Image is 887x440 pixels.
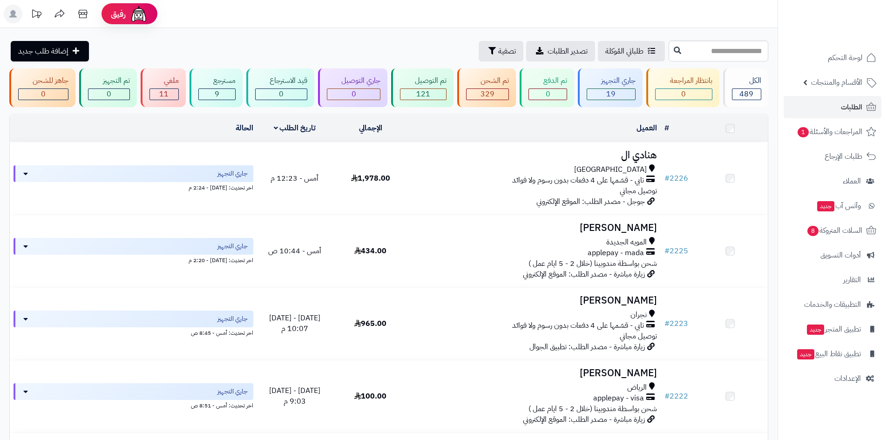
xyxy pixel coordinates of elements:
[664,318,688,329] a: #2223
[256,89,307,100] div: 0
[88,75,129,86] div: تم التجهيز
[518,68,576,107] a: تم الدفع 0
[188,68,244,107] a: مسترجع 9
[150,89,178,100] div: 11
[797,349,814,359] span: جديد
[806,224,862,237] span: السلات المتروكة
[816,199,861,212] span: وآتس آب
[664,245,670,257] span: #
[824,21,878,41] img: logo-2.png
[217,242,248,251] span: جاري التجهيز
[7,68,77,107] a: جاهز للشحن 0
[14,255,253,264] div: اخر تحديث: [DATE] - 2:20 م
[14,327,253,337] div: اخر تحديث: أمس - 8:45 ص
[271,173,318,184] span: أمس - 12:23 م
[817,201,834,211] span: جديد
[825,150,862,163] span: طلبات الإرجاع
[149,75,179,86] div: ملغي
[828,51,862,64] span: لوحة التحكم
[416,88,430,100] span: 121
[354,391,386,402] span: 100.00
[107,88,111,100] span: 0
[606,88,616,100] span: 19
[784,293,881,316] a: التطبيقات والخدمات
[354,245,386,257] span: 434.00
[528,258,657,269] span: شحن بواسطة مندوبينا (خلال 2 - 5 ايام عمل )
[523,414,645,425] span: زيارة مباشرة - مصدر الطلب: الموقع الإلكتروني
[18,75,68,86] div: جاهز للشحن
[798,127,809,138] span: 1
[351,173,390,184] span: 1,978.00
[732,75,761,86] div: الكل
[834,372,861,385] span: الإعدادات
[587,75,636,86] div: جاري التجهيز
[843,175,861,188] span: العملاء
[400,89,446,100] div: 121
[268,245,321,257] span: أمس - 10:44 ص
[139,68,188,107] a: ملغي 11
[636,122,657,134] a: العميل
[587,89,635,100] div: 19
[627,382,647,393] span: الرياض
[797,125,862,138] span: المراجعات والأسئلة
[606,237,647,248] span: المويه الجديدة
[244,68,316,107] a: قيد الاسترجاع 0
[784,170,881,192] a: العملاء
[159,88,169,100] span: 11
[811,76,862,89] span: الأقسام والمنتجات
[784,343,881,365] a: تطبيق نقاط البيعجديد
[217,314,248,324] span: جاري التجهيز
[576,68,644,107] a: جاري التجهيز 19
[269,312,320,334] span: [DATE] - [DATE] 10:07 م
[664,122,669,134] a: #
[664,245,688,257] a: #2225
[400,75,446,86] div: تم التوصيل
[217,169,248,178] span: جاري التجهيز
[784,195,881,217] a: وآتس آبجديد
[274,122,316,134] a: تاريخ الطلب
[25,5,48,26] a: تحديثات المنصة
[784,269,881,291] a: التقارير
[796,347,861,360] span: تطبيق نقاط البيع
[255,75,307,86] div: قيد الاسترجاع
[412,295,657,306] h3: [PERSON_NAME]
[198,75,235,86] div: مسترجع
[512,320,644,331] span: تابي - قسّمها على 4 دفعات بدون رسوم ولا فوائد
[215,88,219,100] span: 9
[806,323,861,336] span: تطبيق المتجر
[784,318,881,340] a: تطبيق المتجرجديد
[269,385,320,407] span: [DATE] - [DATE] 9:03 م
[656,89,711,100] div: 0
[807,325,824,335] span: جديد
[316,68,389,107] a: جاري التوصيل 0
[664,318,670,329] span: #
[528,75,567,86] div: تم الدفع
[843,273,861,286] span: التقارير
[129,5,148,23] img: ai-face.png
[784,367,881,390] a: الإعدادات
[279,88,284,100] span: 0
[498,46,516,57] span: تصفية
[804,298,861,311] span: التطبيقات والخدمات
[352,88,356,100] span: 0
[77,68,138,107] a: تم التجهيز 0
[11,41,89,61] a: إضافة طلب جديد
[784,145,881,168] a: طلبات الإرجاع
[14,400,253,410] div: اخر تحديث: أمس - 8:51 ص
[327,75,380,86] div: جاري التوصيل
[784,219,881,242] a: السلات المتروكة8
[784,121,881,143] a: المراجعات والأسئلة1
[14,182,253,192] div: اخر تحديث: [DATE] - 2:24 م
[620,331,657,342] span: توصيل مجاني
[644,68,721,107] a: بانتظار المراجعة 0
[681,88,686,100] span: 0
[841,101,862,114] span: الطلبات
[588,248,644,258] span: applepay - mada
[512,175,644,186] span: تابي - قسّمها على 4 دفعات بدون رسوم ولا فوائد
[412,368,657,379] h3: [PERSON_NAME]
[481,88,494,100] span: 329
[598,41,665,61] a: طلباتي المُوكلة
[664,391,688,402] a: #2222
[41,88,46,100] span: 0
[536,196,645,207] span: جوجل - مصدر الطلب: الموقع الإلكتروني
